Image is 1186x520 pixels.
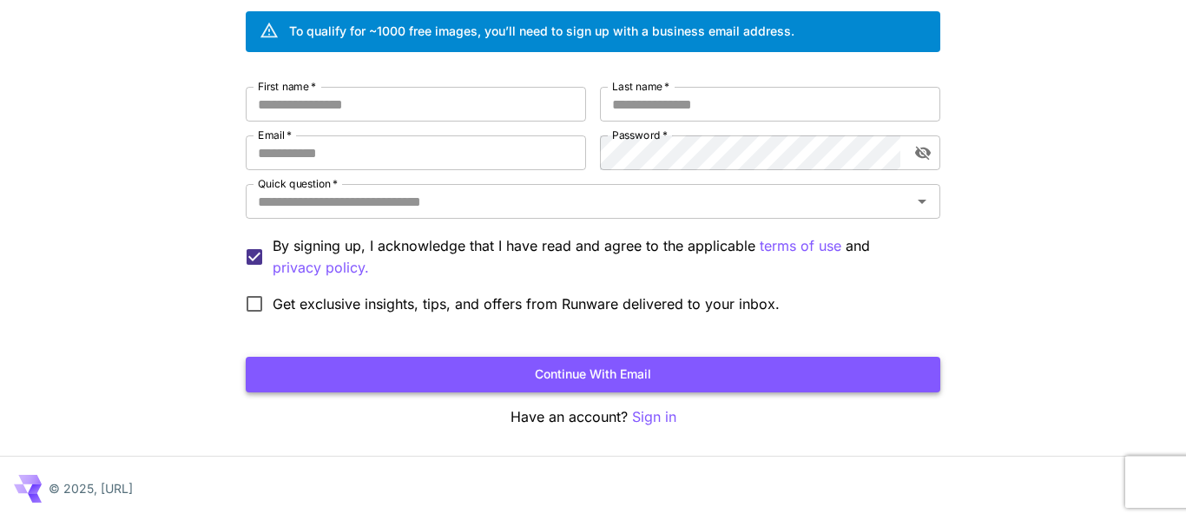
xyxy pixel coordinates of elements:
p: By signing up, I acknowledge that I have read and agree to the applicable and [273,235,926,279]
p: terms of use [760,235,841,257]
button: Sign in [632,406,676,428]
span: Get exclusive insights, tips, and offers from Runware delivered to your inbox. [273,293,780,314]
p: privacy policy. [273,257,369,279]
button: By signing up, I acknowledge that I have read and agree to the applicable terms of use and [273,257,369,279]
div: To qualify for ~1000 free images, you’ll need to sign up with a business email address. [289,22,794,40]
button: Continue with email [246,357,940,392]
button: toggle password visibility [907,137,939,168]
p: © 2025, [URL] [49,479,133,497]
p: Have an account? [246,406,940,428]
label: Last name [612,79,669,94]
label: Quick question [258,176,338,191]
label: Password [612,128,668,142]
button: Open [910,189,934,214]
button: By signing up, I acknowledge that I have read and agree to the applicable and privacy policy. [760,235,841,257]
label: First name [258,79,316,94]
label: Email [258,128,292,142]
